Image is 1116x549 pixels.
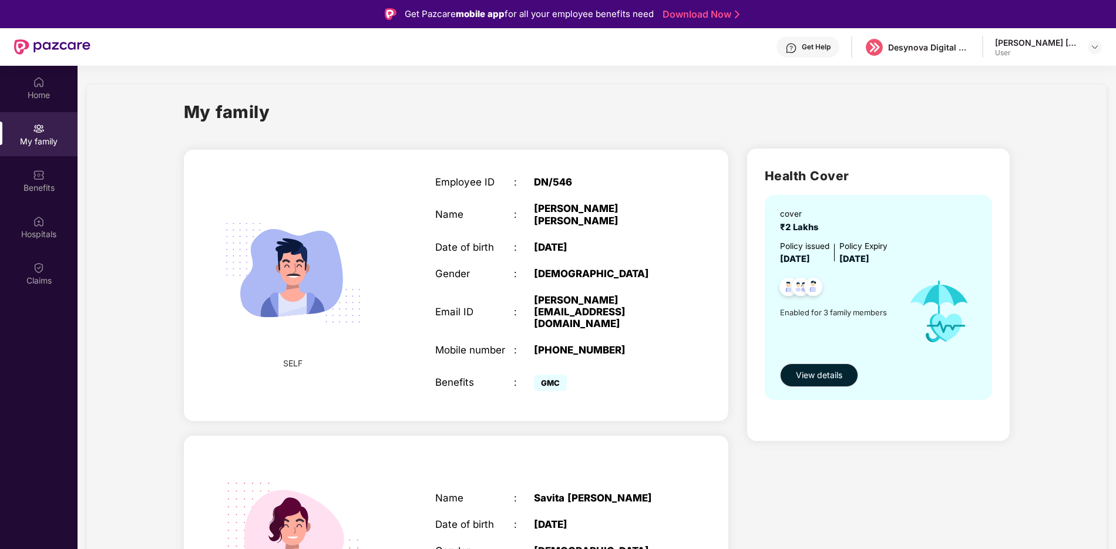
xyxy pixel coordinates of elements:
[514,268,534,279] div: :
[514,176,534,188] div: :
[33,169,45,181] img: svg+xml;base64,PHN2ZyBpZD0iQmVuZWZpdHMiIHhtbG5zPSJodHRwOi8vd3d3LnczLm9yZy8yMDAwL3N2ZyIgd2lkdGg9Ij...
[780,363,858,387] button: View details
[780,254,810,264] span: [DATE]
[435,376,515,388] div: Benefits
[435,241,515,253] div: Date of birth
[514,241,534,253] div: :
[774,274,803,303] img: svg+xml;base64,PHN2ZyB4bWxucz0iaHR0cDovL3d3dy53My5vcmcvMjAwMC9zdmciIHdpZHRoPSI0OC45NDMiIGhlaWdodD...
[534,241,672,253] div: [DATE]
[888,42,970,53] div: Desynova Digital private limited
[534,518,672,530] div: [DATE]
[785,42,797,54] img: svg+xml;base64,PHN2ZyBpZD0iSGVscC0zMngzMiIgeG1sbnM9Imh0dHA6Ly93d3cudzMub3JnLzIwMDAvc3ZnIiB3aWR0aD...
[839,240,888,252] div: Policy Expiry
[780,307,896,318] span: Enabled for 3 family members
[534,268,672,279] div: [DEMOGRAPHIC_DATA]
[780,222,823,233] span: ₹2 Lakhs
[514,492,534,504] div: :
[995,48,1077,58] div: User
[534,344,672,356] div: [PHONE_NUMBER]
[514,306,534,318] div: :
[33,262,45,274] img: svg+xml;base64,PHN2ZyBpZD0iQ2xhaW0iIHhtbG5zPSJodHRwOi8vd3d3LnczLm9yZy8yMDAwL3N2ZyIgd2lkdGg9IjIwIi...
[14,39,90,55] img: New Pazcare Logo
[33,123,45,134] img: svg+xml;base64,PHN2ZyB3aWR0aD0iMjAiIGhlaWdodD0iMjAiIHZpZXdCb3g9IjAgMCAyMCAyMCIgZmlsbD0ibm9uZSIgeG...
[534,294,672,329] div: [PERSON_NAME][EMAIL_ADDRESS][DOMAIN_NAME]
[866,39,883,56] img: logo%20(5).png
[435,344,515,356] div: Mobile number
[514,376,534,388] div: :
[435,268,515,279] div: Gender
[435,492,515,504] div: Name
[534,492,672,504] div: Savita [PERSON_NAME]
[786,274,815,303] img: svg+xml;base64,PHN2ZyB4bWxucz0iaHR0cDovL3d3dy53My5vcmcvMjAwMC9zdmciIHdpZHRoPSI0OC45MTUiIGhlaWdodD...
[534,375,567,391] span: GMC
[514,344,534,356] div: :
[33,215,45,227] img: svg+xml;base64,PHN2ZyBpZD0iSG9zcGl0YWxzIiB4bWxucz0iaHR0cDovL3d3dy53My5vcmcvMjAwMC9zdmciIHdpZHRoPS...
[435,518,515,530] div: Date of birth
[385,8,396,20] img: Logo
[780,240,829,252] div: Policy issued
[209,188,378,357] img: svg+xml;base64,PHN2ZyB4bWxucz0iaHR0cDovL3d3dy53My5vcmcvMjAwMC9zdmciIHdpZHRoPSIyMjQiIGhlaWdodD0iMT...
[839,254,869,264] span: [DATE]
[514,208,534,220] div: :
[780,208,823,220] div: cover
[896,266,982,358] img: icon
[456,8,505,19] strong: mobile app
[283,357,302,370] span: SELF
[534,203,672,226] div: [PERSON_NAME] [PERSON_NAME]
[796,369,842,382] span: View details
[33,76,45,88] img: svg+xml;base64,PHN2ZyBpZD0iSG9tZSIgeG1sbnM9Imh0dHA6Ly93d3cudzMub3JnLzIwMDAvc3ZnIiB3aWR0aD0iMjAiIG...
[1090,42,1100,52] img: svg+xml;base64,PHN2ZyBpZD0iRHJvcGRvd24tMzJ4MzIiIHhtbG5zPSJodHRwOi8vd3d3LnczLm9yZy8yMDAwL3N2ZyIgd2...
[405,7,654,21] div: Get Pazcare for all your employee benefits need
[184,99,270,125] h1: My family
[802,42,831,52] div: Get Help
[995,37,1077,48] div: [PERSON_NAME] [PERSON_NAME]
[534,176,672,188] div: DN/546
[735,8,739,21] img: Stroke
[435,306,515,318] div: Email ID
[435,176,515,188] div: Employee ID
[799,274,828,303] img: svg+xml;base64,PHN2ZyB4bWxucz0iaHR0cDovL3d3dy53My5vcmcvMjAwMC9zdmciIHdpZHRoPSI0OC45NDMiIGhlaWdodD...
[663,8,736,21] a: Download Now
[514,518,534,530] div: :
[765,166,993,186] h2: Health Cover
[435,208,515,220] div: Name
